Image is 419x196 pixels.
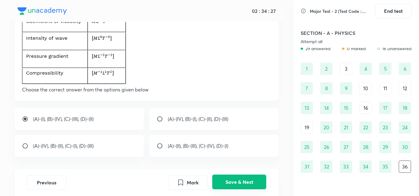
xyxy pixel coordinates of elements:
[379,82,391,94] div: 11
[382,45,412,52] p: 16 unanswered
[359,121,372,134] div: 22
[399,102,411,114] div: 18
[359,82,372,94] div: 10
[306,45,331,52] p: 29 answered
[252,8,260,14] h5: 02 :
[359,102,372,114] div: 16
[269,8,276,14] h5: 27
[320,63,333,75] div: 2
[359,141,372,153] div: 28
[301,141,313,153] div: 25
[320,161,333,173] div: 32
[320,82,333,94] div: 8
[379,63,391,75] div: 5
[340,161,352,173] div: 33
[399,121,411,134] div: 24
[340,102,352,114] div: 15
[301,82,313,94] div: 7
[33,142,94,150] p: (A)-(IV), (B)-(II), (C)-(I), (D)-(III)
[340,121,352,134] div: 21
[320,141,333,153] div: 26
[320,102,333,114] div: 14
[301,102,313,114] div: 13
[33,115,94,123] p: (A)-(I), (B)-(IV), (C)-(III), (D)-(II)
[260,8,269,14] h5: 34 :
[301,39,378,44] div: Attempt all
[340,63,352,75] div: 3
[340,141,352,153] div: 27
[168,115,228,123] p: (A)-(IV), (B)-(I), (C)-(II), (D)-(III)
[212,175,266,189] button: Save & Next
[399,63,411,75] div: 6
[399,82,411,94] div: 12
[375,4,412,18] button: End test
[168,142,228,150] p: (A)-(II), (B)-(III), (C)-(IV), (D)-(I)
[301,161,313,173] div: 31
[379,121,391,134] div: 23
[310,8,371,14] h6: Major Test - 2 (Test Code : 213101)
[301,121,313,134] div: 19
[22,86,271,93] p: Choose the correct answer from the options given below
[379,102,391,114] div: 17
[359,63,372,75] div: 4
[320,121,333,134] div: 20
[399,141,411,153] div: 30
[359,161,372,173] div: 34
[340,82,352,94] div: 9
[347,45,366,52] p: 0 marked
[301,63,313,75] div: 1
[22,0,126,84] img: 30-08-25-07:42:23-AM
[379,141,391,153] div: 29
[27,175,66,190] button: Previous
[301,29,378,37] h5: SECTION - A - PHYSICS
[399,161,411,173] div: 36
[168,175,207,190] button: Mark
[379,161,391,173] div: 35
